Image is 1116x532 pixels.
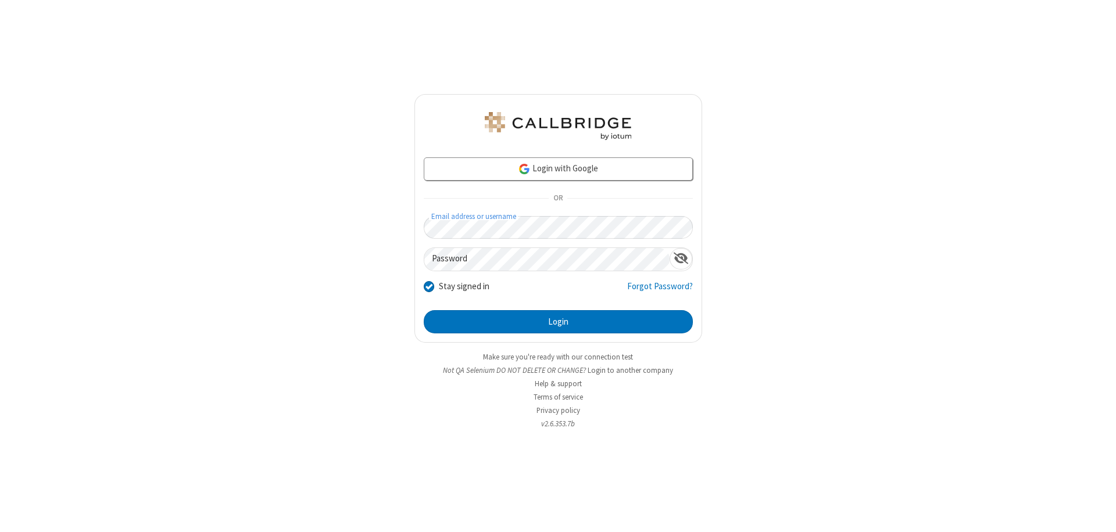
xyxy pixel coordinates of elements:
a: Forgot Password? [627,280,693,302]
input: Email address or username [424,216,693,239]
img: QA Selenium DO NOT DELETE OR CHANGE [482,112,634,140]
li: Not QA Selenium DO NOT DELETE OR CHANGE? [414,365,702,376]
a: Privacy policy [536,405,580,415]
a: Help & support [535,379,582,389]
input: Password [424,248,670,271]
div: Show password [670,248,692,269]
button: Login to another company [588,365,673,376]
a: Login with Google [424,157,693,181]
a: Terms of service [534,392,583,402]
a: Make sure you're ready with our connection test [483,352,633,362]
li: v2.6.353.7b [414,418,702,429]
img: google-icon.png [518,163,531,175]
button: Login [424,310,693,333]
span: OR [549,190,567,207]
label: Stay signed in [439,280,489,293]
